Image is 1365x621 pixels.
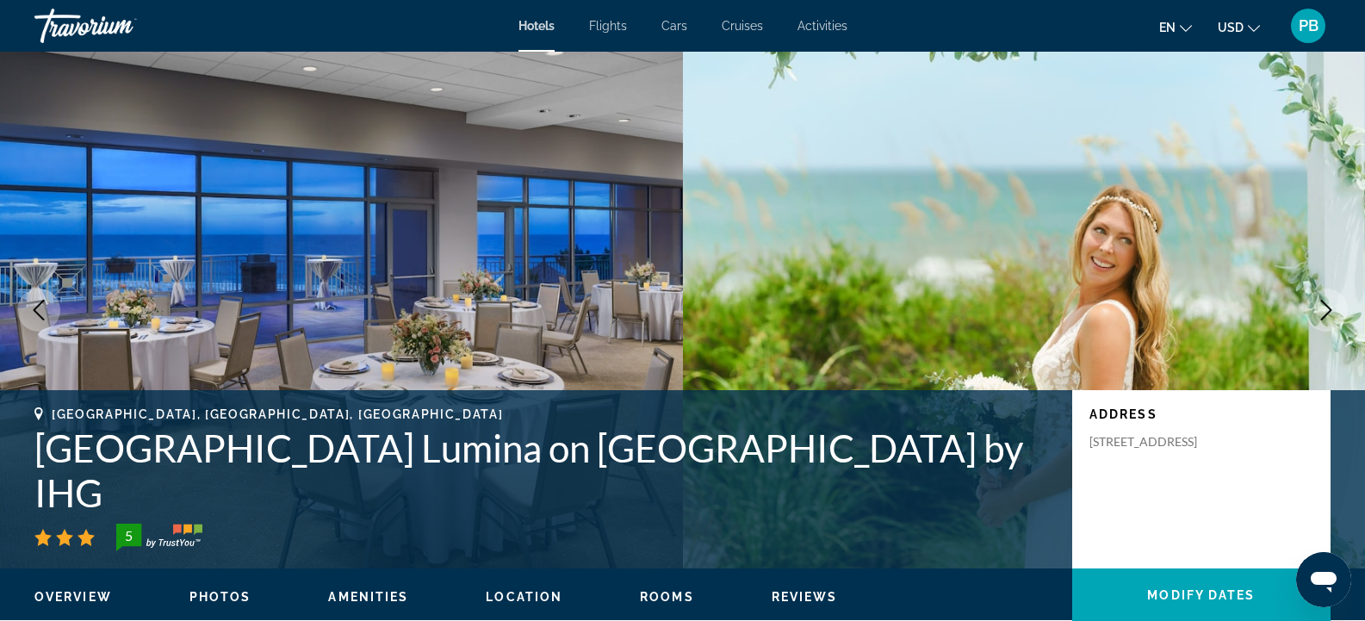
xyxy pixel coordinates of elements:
button: Reviews [772,589,838,605]
p: [STREET_ADDRESS] [1089,434,1227,450]
button: Overview [34,589,112,605]
a: Travorium [34,3,207,48]
a: Cruises [722,19,763,33]
span: PB [1299,17,1318,34]
button: User Menu [1286,8,1331,44]
span: Amenities [328,590,408,604]
span: Photos [189,590,251,604]
button: Previous image [17,289,60,332]
p: Address [1089,407,1313,421]
div: 5 [111,525,146,546]
a: Hotels [518,19,555,33]
button: Rooms [640,589,694,605]
span: Modify Dates [1147,588,1255,602]
button: Location [486,589,562,605]
a: Flights [589,19,627,33]
button: Photos [189,589,251,605]
iframe: Button to launch messaging window [1296,552,1351,607]
a: Cars [661,19,687,33]
span: Reviews [772,590,838,604]
span: Location [486,590,562,604]
span: Rooms [640,590,694,604]
button: Next image [1305,289,1348,332]
span: USD [1218,21,1244,34]
button: Amenities [328,589,408,605]
span: [GEOGRAPHIC_DATA], [GEOGRAPHIC_DATA], [GEOGRAPHIC_DATA] [52,407,503,421]
h1: [GEOGRAPHIC_DATA] Lumina on [GEOGRAPHIC_DATA] by IHG [34,425,1055,515]
button: Change language [1159,15,1192,40]
span: en [1159,21,1176,34]
button: Change currency [1218,15,1260,40]
span: Overview [34,590,112,604]
img: TrustYou guest rating badge [116,524,202,551]
a: Activities [797,19,847,33]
